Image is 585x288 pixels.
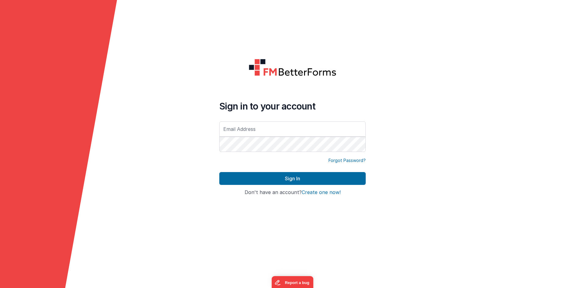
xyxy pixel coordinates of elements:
[302,190,341,195] button: Create one now!
[219,172,366,185] button: Sign In
[328,157,366,164] a: Forgot Password?
[219,101,366,112] h4: Sign in to your account
[219,190,366,195] h4: Don't have an account?
[219,121,366,137] input: Email Address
